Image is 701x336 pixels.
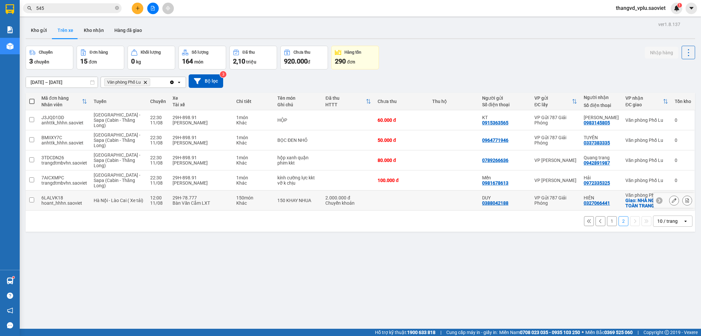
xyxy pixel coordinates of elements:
div: Số điện thoại [482,102,528,107]
div: [PERSON_NAME] [173,160,230,166]
div: Tồn kho [675,99,691,104]
div: Người nhận [584,95,619,100]
div: [PERSON_NAME] [173,180,230,186]
span: | [440,329,441,336]
span: Miền Nam [499,329,580,336]
div: 29H-898.91 [173,155,230,160]
div: VP Gửi 787 Giải Phóng [534,135,577,145]
span: question-circle [7,293,13,299]
input: Tìm tên, số ĐT hoặc mã đơn [36,5,114,12]
span: notification [7,307,13,314]
button: Nhập hàng [645,47,678,59]
span: 1 [678,3,681,8]
span: file-add [151,6,155,11]
div: Sửa đơn hàng [669,195,679,205]
span: 2,10 [233,57,245,65]
div: 11/08 [150,120,166,125]
div: Mã đơn hàng [41,95,82,101]
div: Bàn Văn Cắm LXT [173,200,230,206]
span: đơn [347,59,355,65]
div: 0337383335 [584,140,610,145]
div: Chuyển khoản [325,200,371,206]
span: aim [166,6,170,11]
div: 0983145805 [584,120,610,125]
button: Số lượng164món [178,46,226,69]
div: 0972335325 [584,180,610,186]
div: Người gửi [482,95,528,101]
div: Đã thu [243,50,255,55]
div: 6LALVK18 [41,195,87,200]
span: đơn [89,59,97,65]
div: 22:30 [150,135,166,140]
span: Văn phòng Phố Lu [107,80,141,85]
span: [GEOGRAPHIC_DATA] - Sapa (Cabin - Thăng Long) [94,132,140,148]
div: Khác [236,120,271,125]
div: 0 [675,117,691,123]
div: [PERSON_NAME] [173,120,230,125]
div: Văn phòng Phố Lu [625,193,668,198]
div: Khác [236,200,271,206]
span: chuyến [34,59,49,65]
span: [GEOGRAPHIC_DATA] - Sapa (Cabin - Thăng Long) [94,152,140,168]
button: Chưa thu920.000đ [280,46,328,69]
div: 22:30 [150,155,166,160]
div: 1 món [236,135,271,140]
div: VP Gửi 787 Giải Phóng [534,115,577,125]
img: warehouse-icon [7,43,13,50]
div: Tài xế [173,102,230,107]
button: Đã thu2,10 triệu [229,46,277,69]
span: 290 [335,57,346,65]
div: 60.000 đ [378,117,425,123]
div: Khối lượng [141,50,161,55]
div: 80.000 đ [378,158,425,163]
div: ĐC giao [625,102,663,107]
div: [PERSON_NAME] [173,140,230,145]
div: VP Gửi 787 Giải Phóng [534,195,577,206]
div: HIÊN [584,195,619,200]
div: 0915363565 [482,120,508,125]
button: aim [162,3,174,14]
div: Văn phòng Phố Lu [625,178,668,183]
span: Hỗ trợ kỹ thuật: [375,329,435,336]
img: warehouse-icon [7,277,13,284]
img: icon-new-feature [674,5,680,11]
div: Nhân viên [41,102,82,107]
strong: 0708 023 035 - 0935 103 250 [520,330,580,335]
div: 50.000 đ [378,138,425,143]
div: BMIIXY7C [41,135,87,140]
div: 150 món [236,195,271,200]
span: Văn phòng Phố Lu, close by backspace [104,78,150,86]
strong: 1900 633 818 [407,330,435,335]
sup: 3 [220,71,226,78]
div: hoant_hhhn.saoviet [41,200,87,206]
div: 22:30 [150,115,166,120]
div: Thu hộ [432,99,476,104]
sup: 1 [677,3,682,8]
div: anhttk_hhhn.saoviet [41,120,87,125]
span: close-circle [115,5,119,12]
div: KT [482,115,528,120]
button: Chuyến3chuyến [26,46,73,69]
div: trangdtmbvhn.saoviet [41,160,87,166]
span: search [27,6,32,11]
button: Khối lượng0kg [128,46,175,69]
div: 0 [675,158,691,163]
div: Chi tiết [236,99,271,104]
div: Văn phòng Phố Lu [625,158,668,163]
div: 29H-898.91 [173,115,230,120]
div: Số điện thoại [584,103,619,108]
div: Chưa thu [293,50,310,55]
button: Trên xe [52,22,79,38]
div: ĐC lấy [534,102,572,107]
div: 11/08 [150,200,166,206]
div: 1 món [236,175,271,180]
button: Kho gửi [26,22,52,38]
button: Đơn hàng15đơn [77,46,124,69]
div: DUY [482,195,528,200]
div: Giao: NHÀ NGHỈ TOÀN TRANG CẦU BẮC NGẦM [625,198,668,208]
button: 1 [607,216,617,226]
div: 29H-898.91 [173,175,230,180]
div: Xe [173,95,230,101]
button: Bộ lọc [189,74,223,88]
